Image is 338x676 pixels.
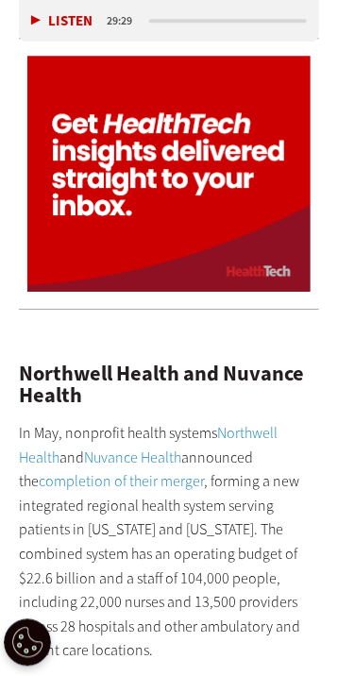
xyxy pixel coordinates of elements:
img: ht_newsletter_animated_q424_signup_mobile [27,56,311,292]
div: Cookie Settings [4,619,51,667]
h2: Northwell Health and Nuvance Health [19,363,319,406]
p: In May, nonprofit health systems and announced the , forming a new integrated regional health sys... [19,421,319,663]
div: duration [104,13,146,30]
a: Northwell Health [19,423,278,467]
button: Listen [31,15,93,29]
button: Open Preferences [4,619,51,667]
a: completion of their merger [39,471,204,491]
a: Nuvance Health [84,448,181,467]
